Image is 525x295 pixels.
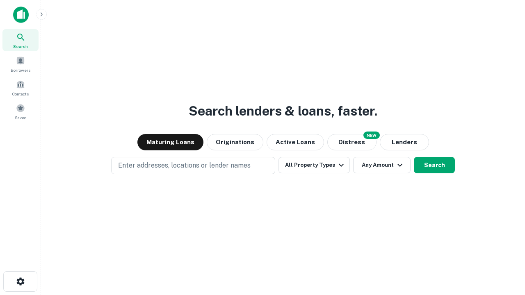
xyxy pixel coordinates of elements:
[15,114,27,121] span: Saved
[380,134,429,150] button: Lenders
[2,53,39,75] a: Borrowers
[2,100,39,123] a: Saved
[12,91,29,97] span: Contacts
[327,134,377,150] button: Search distressed loans with lien and other non-mortgage details.
[207,134,263,150] button: Originations
[118,161,251,170] p: Enter addresses, locations or lender names
[2,29,39,51] a: Search
[484,229,525,269] iframe: Chat Widget
[267,134,324,150] button: Active Loans
[137,134,203,150] button: Maturing Loans
[13,7,29,23] img: capitalize-icon.png
[189,101,377,121] h3: Search lenders & loans, faster.
[278,157,350,173] button: All Property Types
[13,43,28,50] span: Search
[414,157,455,173] button: Search
[11,67,30,73] span: Borrowers
[2,77,39,99] a: Contacts
[111,157,275,174] button: Enter addresses, locations or lender names
[363,132,380,139] div: NEW
[353,157,411,173] button: Any Amount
